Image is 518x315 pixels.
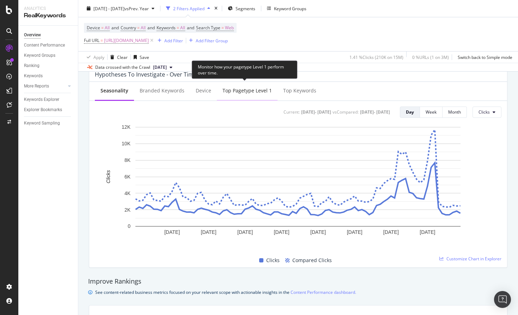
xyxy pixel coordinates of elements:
[24,120,73,127] a: Keyword Sampling
[24,72,43,80] div: Keywords
[84,37,99,43] span: Full URL
[140,54,149,60] div: Save
[283,87,316,94] div: Top Keywords
[163,3,213,14] button: 2 Filters Applied
[95,64,150,71] div: Data crossed with the Crawl
[95,123,501,248] svg: A chart.
[95,289,356,296] div: See content-related business metrics focused on your relevant scope with actionable insights in the
[121,25,136,31] span: Country
[95,71,197,78] div: Hypotheses to Investigate - Over Time
[128,223,130,229] text: 0
[443,107,467,118] button: Month
[93,54,104,60] div: Apply
[173,5,205,11] div: 2 Filters Applied
[426,109,437,115] div: Week
[140,87,184,94] div: Branded Keywords
[237,229,253,235] text: [DATE]
[24,12,72,20] div: RealKeywords
[164,37,183,43] div: Add Filter
[24,42,65,49] div: Content Performance
[104,36,149,46] span: [URL][DOMAIN_NAME]
[150,63,175,72] button: [DATE]
[24,31,41,39] div: Overview
[383,229,399,235] text: [DATE]
[88,289,508,296] div: info banner
[213,5,219,12] div: times
[225,3,258,14] button: Segments
[266,256,280,265] span: Clicks
[196,87,211,94] div: Device
[333,109,359,115] div: vs Compared :
[84,52,104,63] button: Apply
[147,25,155,31] span: and
[201,229,217,235] text: [DATE]
[24,83,49,90] div: More Reports
[406,109,414,115] div: Day
[141,23,146,33] span: All
[24,106,73,114] a: Explorer Bookmarks
[264,3,309,14] button: Keyword Groups
[439,256,501,262] a: Customize Chart in Explorer
[105,23,110,33] span: All
[291,289,356,296] a: Content Performance dashboard.
[157,25,176,31] span: Keywords
[117,54,128,60] div: Clear
[180,23,185,33] span: All
[105,170,111,183] text: Clicks
[192,60,298,79] div: Monitor how your pagetype Level 1 perform over time.
[236,5,255,11] span: Segments
[122,141,131,146] text: 10K
[122,124,131,130] text: 12K
[124,157,131,163] text: 8K
[458,54,512,60] div: Switch back to Simple mode
[137,25,140,31] span: =
[88,277,508,286] div: Improve Rankings
[360,109,390,115] div: [DATE] - [DATE]
[473,107,501,118] button: Clicks
[196,37,228,43] div: Add Filter Group
[84,3,157,14] button: [DATE] - [DATE]vsPrev. Year
[479,109,490,115] span: Clicks
[455,52,512,63] button: Switch back to Simple mode
[448,109,461,115] div: Month
[24,106,62,114] div: Explorer Bookmarks
[124,174,131,180] text: 6K
[100,87,128,94] div: Seasonality
[420,229,435,235] text: [DATE]
[24,62,39,69] div: Ranking
[221,25,224,31] span: =
[274,229,290,235] text: [DATE]
[131,52,149,63] button: Save
[186,36,228,45] button: Add Filter Group
[292,256,332,265] span: Compared Clicks
[87,25,100,31] span: Device
[196,25,220,31] span: Search Type
[446,256,501,262] span: Customize Chart in Explorer
[24,6,72,12] div: Analytics
[155,36,183,45] button: Add Filter
[24,72,73,80] a: Keywords
[177,25,179,31] span: =
[124,5,149,11] span: vs Prev. Year
[124,190,131,196] text: 4K
[24,31,73,39] a: Overview
[108,52,128,63] button: Clear
[24,120,60,127] div: Keyword Sampling
[153,64,167,71] span: 2025 Mar. 2nd
[349,54,403,60] div: 1.41 % Clicks ( 210K on 15M )
[223,87,272,94] div: Top pagetype Level 1
[187,25,194,31] span: and
[301,109,331,115] div: [DATE] - [DATE]
[494,291,511,308] div: Open Intercom Messenger
[24,83,66,90] a: More Reports
[24,52,55,59] div: Keyword Groups
[420,107,443,118] button: Week
[347,229,362,235] text: [DATE]
[225,23,234,33] span: Web
[101,25,104,31] span: =
[24,96,59,103] div: Keywords Explorer
[412,54,449,60] div: 0 % URLs ( 1 on 3M )
[310,229,326,235] text: [DATE]
[93,5,124,11] span: [DATE] - [DATE]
